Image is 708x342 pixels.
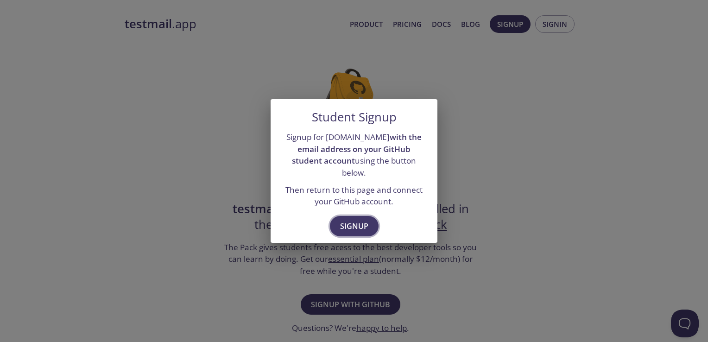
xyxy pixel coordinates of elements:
[330,216,379,236] button: Signup
[282,184,426,208] p: Then return to this page and connect your GitHub account.
[340,220,368,233] span: Signup
[312,110,397,124] h5: Student Signup
[292,132,422,166] strong: with the email address on your GitHub student account
[282,131,426,179] p: Signup for [DOMAIN_NAME] using the button below.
